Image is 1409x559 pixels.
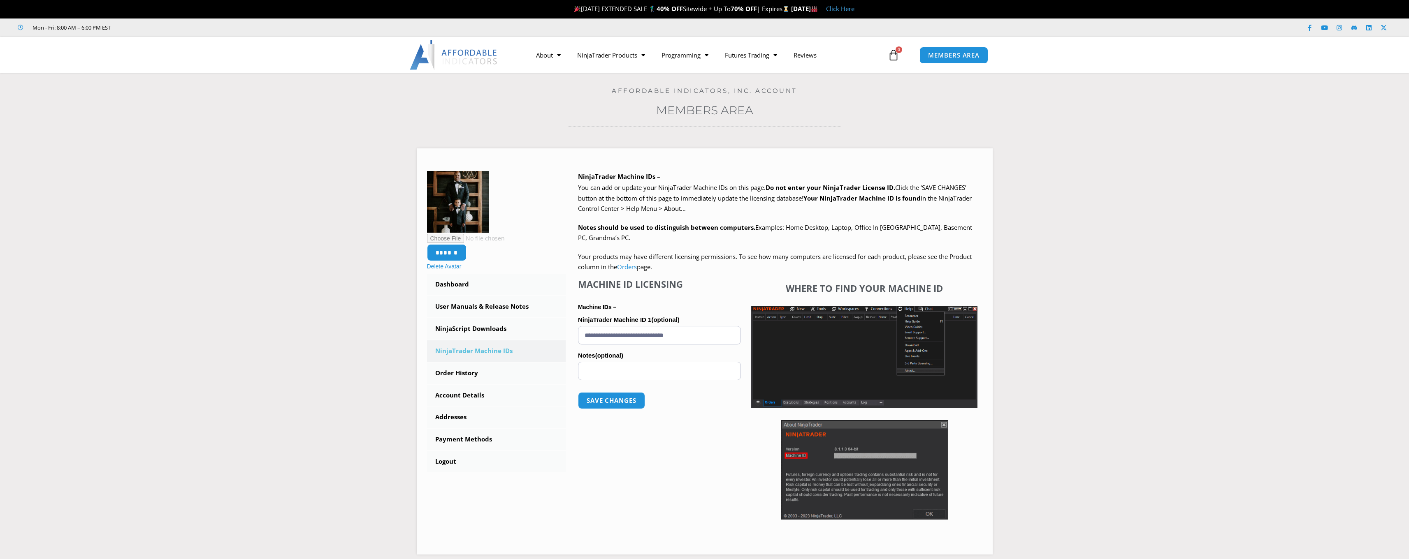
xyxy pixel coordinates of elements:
span: (optional) [651,316,679,323]
span: You can add or update your NinjaTrader Machine IDs on this page. [578,183,766,192]
span: Click the ‘SAVE CHANGES’ button at the bottom of this page to immediately update the licensing da... [578,183,972,213]
a: About [528,46,569,65]
strong: Machine IDs – [578,304,616,310]
a: Payment Methods [427,429,566,450]
a: Logout [427,451,566,472]
img: LogoAI | Affordable Indicators – NinjaTrader [410,40,498,70]
button: Save changes [578,392,645,409]
h4: Where to find your Machine ID [751,283,977,293]
img: PAO_0176-150x150.jpg [427,171,489,233]
a: Click Here [826,5,854,13]
img: Screenshot 2025-01-17 1155544 | Affordable Indicators – NinjaTrader [751,306,977,408]
label: Notes [578,349,741,362]
a: Affordable Indicators, Inc. Account [612,87,797,95]
a: Orders [617,263,637,271]
img: 🏭 [811,6,817,12]
nav: Account pages [427,274,566,472]
a: Delete Avatar [427,263,462,270]
strong: [DATE] [791,5,818,13]
span: MEMBERS AREA [928,52,980,58]
a: MEMBERS AREA [919,47,988,64]
strong: Your NinjaTrader Machine ID is found [803,194,921,202]
a: Members Area [656,103,753,117]
a: 0 [875,43,912,67]
span: Mon - Fri: 8:00 AM – 6:00 PM EST [30,23,111,32]
a: Reviews [785,46,825,65]
a: NinjaScript Downloads [427,318,566,340]
b: Do not enter your NinjaTrader License ID. [766,183,895,192]
span: 0 [896,46,902,53]
strong: 70% OFF [731,5,757,13]
span: [DATE] EXTENDED SALE 🏌️‍♂️ Sitewide + Up To | Expires [572,5,791,13]
a: Programming [653,46,717,65]
a: Dashboard [427,274,566,295]
span: Examples: Home Desktop, Laptop, Office In [GEOGRAPHIC_DATA], Basement PC, Grandma’s PC. [578,223,972,242]
img: 🎉 [574,6,580,12]
img: ⌛ [783,6,789,12]
a: Order History [427,363,566,384]
strong: 40% OFF [657,5,683,13]
a: Account Details [427,385,566,406]
span: (optional) [595,352,623,359]
a: Futures Trading [717,46,785,65]
img: Screenshot 2025-01-17 114931 | Affordable Indicators – NinjaTrader [781,420,948,520]
label: NinjaTrader Machine ID 1 [578,314,741,326]
iframe: Customer reviews powered by Trustpilot [122,23,246,32]
nav: Menu [528,46,886,65]
a: Addresses [427,407,566,428]
a: NinjaTrader Products [569,46,653,65]
h4: Machine ID Licensing [578,279,741,289]
a: NinjaTrader Machine IDs [427,340,566,362]
b: NinjaTrader Machine IDs – [578,172,660,180]
strong: Notes should be used to distinguish between computers. [578,223,755,231]
a: User Manuals & Release Notes [427,296,566,317]
span: Your products may have different licensing permissions. To see how many computers are licensed fo... [578,252,972,271]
